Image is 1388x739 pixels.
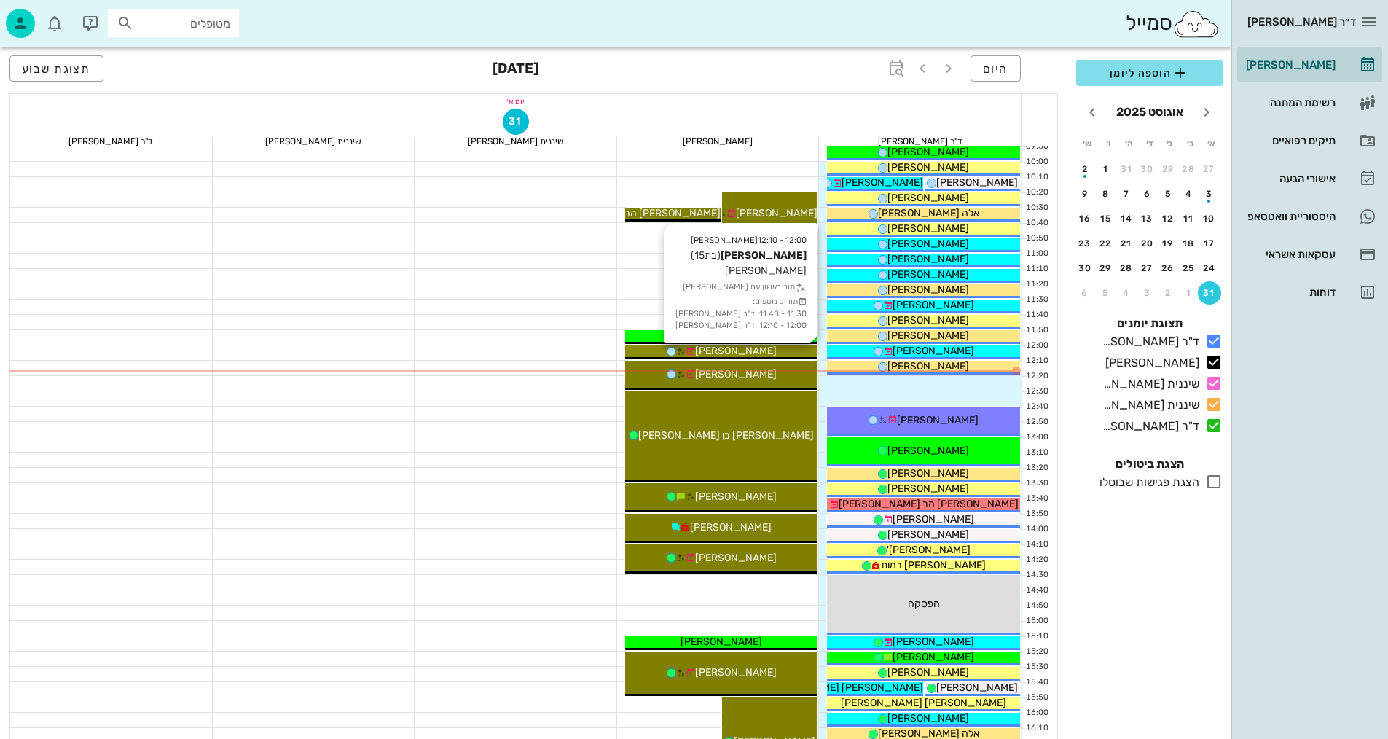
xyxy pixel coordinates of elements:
[893,636,974,648] span: [PERSON_NAME]
[1136,207,1159,230] button: 13
[1177,189,1201,199] div: 4
[1198,257,1221,280] button: 24
[893,299,974,311] span: [PERSON_NAME]
[1073,157,1097,181] button: 2
[9,55,103,82] button: תצוגת שבוע
[887,482,969,495] span: [PERSON_NAME]
[1097,418,1199,435] div: ד"ר [PERSON_NAME]
[1156,263,1180,273] div: 26
[1198,263,1221,273] div: 24
[1022,217,1051,230] div: 10:40
[1022,324,1051,337] div: 11:50
[1237,161,1382,196] a: אישורי הגעה
[1243,97,1336,109] div: רשימת המתנה
[1198,281,1221,305] button: 31
[1156,238,1180,249] div: 19
[887,544,971,556] span: [PERSON_NAME]'
[1237,199,1382,234] a: היסטוריית וואטסאפ
[1094,157,1118,181] button: 1
[1076,455,1223,473] h4: הצגת ביטולים
[1022,584,1051,597] div: 14:40
[1115,281,1138,305] button: 4
[541,207,721,219] span: [PERSON_NAME] הר [PERSON_NAME]
[1094,288,1118,298] div: 5
[887,528,969,541] span: [PERSON_NAME]
[893,345,974,357] span: [PERSON_NAME]
[1177,207,1201,230] button: 11
[1098,131,1117,156] th: ו׳
[1076,60,1223,86] button: הוספה ליומן
[213,137,415,146] div: שיננית [PERSON_NAME]
[1237,237,1382,272] a: עסקאות אשראי
[1022,508,1051,520] div: 13:50
[1136,257,1159,280] button: 27
[887,268,969,281] span: [PERSON_NAME]
[1237,123,1382,158] a: תיקים רפואיים
[1022,600,1051,612] div: 14:50
[1161,131,1180,156] th: ג׳
[1094,474,1199,491] div: הצגת פגישות שבוטלו
[1022,278,1051,291] div: 11:20
[1156,281,1180,305] button: 2
[887,360,969,372] span: [PERSON_NAME]
[1115,214,1138,224] div: 14
[1094,232,1118,255] button: 22
[1022,447,1051,459] div: 13:10
[1177,263,1201,273] div: 25
[1177,257,1201,280] button: 25
[1177,164,1201,174] div: 28
[1243,211,1336,222] div: היסטוריית וואטסאפ
[1094,263,1118,273] div: 29
[887,146,969,158] span: [PERSON_NAME]
[1097,333,1199,351] div: ד"ר [PERSON_NAME]
[1094,281,1118,305] button: 5
[1119,131,1138,156] th: ה׳
[1115,164,1138,174] div: 31
[1022,309,1051,321] div: 11:40
[887,445,969,457] span: [PERSON_NAME]
[1198,214,1221,224] div: 10
[936,681,1018,694] span: [PERSON_NAME]
[887,314,969,327] span: [PERSON_NAME]
[1177,214,1201,224] div: 11
[1126,8,1220,39] div: סמייל
[1202,131,1221,156] th: א׳
[1073,232,1097,255] button: 23
[1136,263,1159,273] div: 27
[1136,157,1159,181] button: 30
[1198,157,1221,181] button: 27
[887,712,969,724] span: [PERSON_NAME]
[1022,294,1051,306] div: 11:30
[1073,238,1097,249] div: 23
[1115,157,1138,181] button: 31
[1022,141,1051,153] div: 09:50
[1022,676,1051,689] div: 15:40
[493,55,538,85] h3: [DATE]
[1181,131,1200,156] th: ב׳
[887,222,969,235] span: [PERSON_NAME]
[415,137,616,146] div: שיננית [PERSON_NAME]
[503,115,528,128] span: 31
[1078,131,1097,156] th: ש׳
[1079,99,1105,125] button: חודש הבא
[1022,232,1051,245] div: 10:50
[1022,554,1051,566] div: 14:20
[1115,257,1138,280] button: 28
[1022,171,1051,184] div: 10:10
[1136,281,1159,305] button: 3
[887,253,969,265] span: [PERSON_NAME]
[1156,257,1180,280] button: 26
[1022,416,1051,429] div: 12:50
[1177,182,1201,206] button: 4
[842,176,923,189] span: [PERSON_NAME]
[1073,189,1097,199] div: 9
[695,490,777,503] span: [PERSON_NAME]
[1094,207,1118,230] button: 15
[1136,214,1159,224] div: 13
[1097,375,1199,393] div: שיננית [PERSON_NAME]
[1237,275,1382,310] a: דוחות
[1088,64,1211,82] span: הוספה ליומן
[1136,182,1159,206] button: 6
[1073,263,1097,273] div: 30
[1237,85,1382,120] a: רשימת המתנה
